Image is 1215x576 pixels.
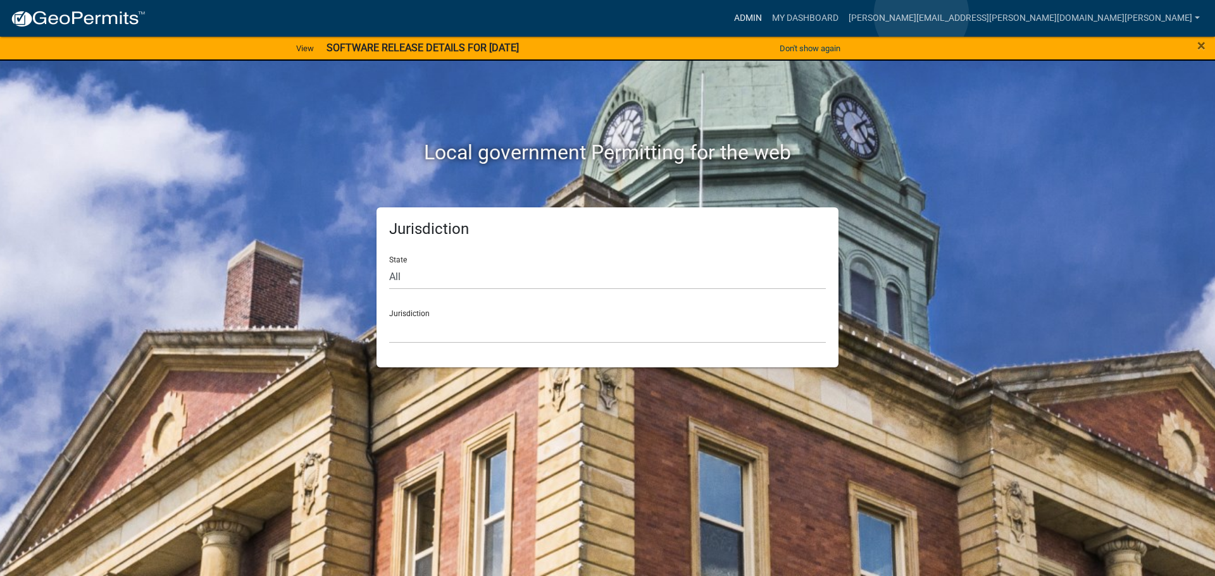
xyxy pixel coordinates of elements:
button: Close [1197,38,1206,53]
a: View [291,38,319,59]
strong: SOFTWARE RELEASE DETAILS FOR [DATE] [327,42,519,54]
h5: Jurisdiction [389,220,826,238]
a: My Dashboard [767,6,844,30]
a: Admin [729,6,767,30]
h2: Local government Permitting for the web [256,140,959,164]
span: × [1197,37,1206,54]
a: [PERSON_NAME][EMAIL_ADDRESS][PERSON_NAME][DOMAIN_NAME][PERSON_NAME] [844,6,1205,30]
button: Don't show again [775,38,845,59]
